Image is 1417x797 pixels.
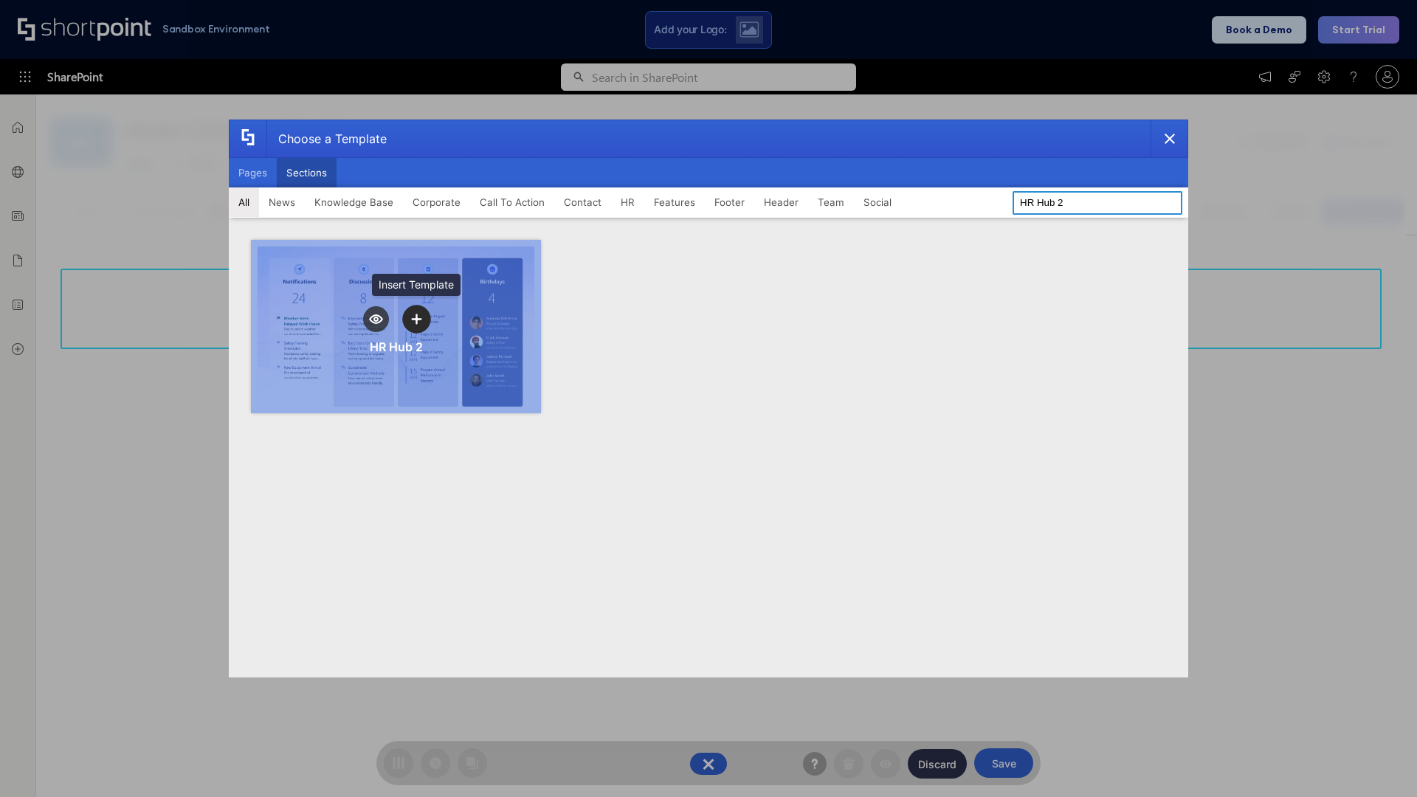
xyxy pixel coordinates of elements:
[259,187,305,217] button: News
[470,187,554,217] button: Call To Action
[266,120,387,157] div: Choose a Template
[229,187,259,217] button: All
[1013,191,1182,215] input: Search
[854,187,901,217] button: Social
[644,187,705,217] button: Features
[229,158,277,187] button: Pages
[1343,726,1417,797] iframe: Chat Widget
[229,120,1188,677] div: template selector
[277,158,337,187] button: Sections
[554,187,611,217] button: Contact
[808,187,854,217] button: Team
[705,187,754,217] button: Footer
[305,187,403,217] button: Knowledge Base
[611,187,644,217] button: HR
[754,187,808,217] button: Header
[403,187,470,217] button: Corporate
[370,339,423,354] div: HR Hub 2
